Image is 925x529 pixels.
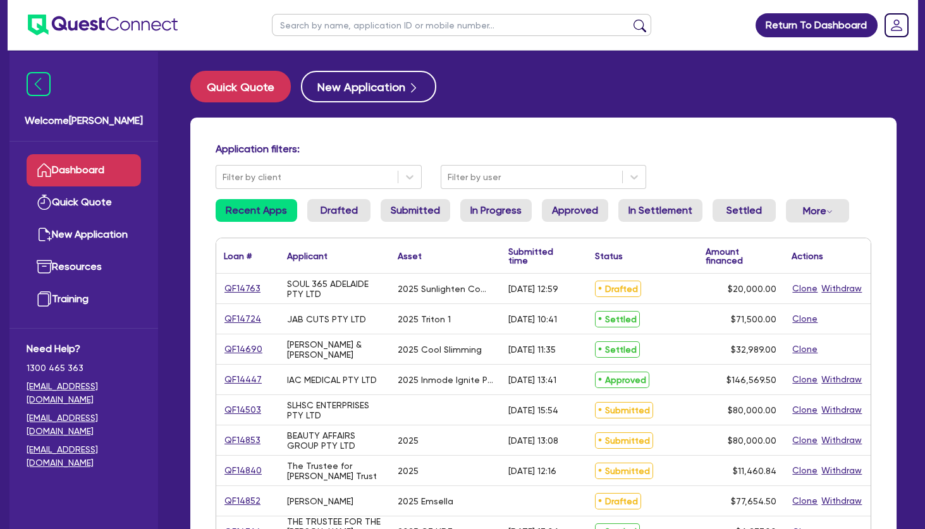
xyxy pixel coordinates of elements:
span: $71,500.00 [731,314,776,324]
span: $77,654.50 [731,496,776,506]
img: resources [37,259,52,274]
img: quest-connect-logo-blue [28,15,178,35]
img: training [37,291,52,307]
a: QF14724 [224,312,262,326]
a: Resources [27,251,141,283]
span: Settled [595,311,640,327]
a: In Progress [460,199,532,222]
div: Loan # [224,252,252,260]
a: Recent Apps [216,199,297,222]
button: Quick Quote [190,71,291,102]
div: SLHSC ENTERPRISES PTY LTD [287,400,383,420]
a: Settled [713,199,776,222]
span: Submitted [595,432,653,449]
a: Dropdown toggle [880,9,913,42]
a: Quick Quote [27,186,141,219]
div: [PERSON_NAME] & [PERSON_NAME] [287,339,383,360]
a: Drafted [307,199,371,222]
div: IAC MEDICAL PTY LTD [287,375,377,385]
a: QF14840 [224,463,262,478]
span: Drafted [595,493,641,509]
div: Asset [398,252,422,260]
a: QF14852 [224,494,261,508]
span: Drafted [595,281,641,297]
div: 2025 Sunlighten Community Sauna [398,284,493,294]
div: [DATE] 13:08 [508,435,558,446]
button: Clone [792,494,818,508]
div: [PERSON_NAME] [287,496,353,506]
div: 2025 Inmode Ignite Platform [398,375,493,385]
button: New Application [301,71,436,102]
span: Approved [595,372,649,388]
a: Dashboard [27,154,141,186]
img: icon-menu-close [27,72,51,96]
span: Welcome [PERSON_NAME] [25,113,143,128]
h4: Application filters: [216,143,871,155]
div: [DATE] 10:41 [508,314,557,324]
button: Clone [792,372,818,387]
button: Clone [792,433,818,447]
input: Search by name, application ID or mobile number... [272,14,651,36]
a: [EMAIL_ADDRESS][DOMAIN_NAME] [27,380,141,406]
span: $20,000.00 [728,284,776,294]
a: In Settlement [618,199,702,222]
span: $80,000.00 [728,435,776,446]
div: Actions [792,252,823,260]
div: The Trustee for [PERSON_NAME] Trust [287,461,383,481]
a: Quick Quote [190,71,301,102]
div: 2025 [398,466,419,476]
div: Applicant [287,252,328,260]
button: Dropdown toggle [786,199,849,222]
span: 1300 465 363 [27,362,141,375]
span: Need Help? [27,341,141,356]
div: [DATE] 15:54 [508,405,558,415]
div: 2025 Emsella [398,496,453,506]
span: Settled [595,341,640,358]
span: $32,989.00 [731,344,776,355]
a: Approved [542,199,608,222]
div: SOUL 365 ADELAIDE PTY LTD [287,279,383,299]
button: Withdraw [821,372,862,387]
a: QF14447 [224,372,262,387]
a: QF14690 [224,342,263,356]
a: QF14853 [224,433,261,447]
a: [EMAIL_ADDRESS][DOMAIN_NAME] [27,411,141,438]
div: [DATE] 13:41 [508,375,556,385]
div: 2025 Cool Slimming [398,344,482,355]
button: Clone [792,312,818,326]
div: Submitted time [508,247,568,265]
div: 2025 [398,435,419,446]
div: Amount financed [706,247,777,265]
a: Submitted [381,199,450,222]
div: [DATE] 12:59 [508,284,558,294]
button: Withdraw [821,433,862,447]
a: QF14503 [224,403,262,417]
span: $80,000.00 [728,405,776,415]
button: Clone [792,463,818,478]
a: [EMAIL_ADDRESS][DOMAIN_NAME] [27,443,141,470]
button: Withdraw [821,494,862,508]
button: Clone [792,342,818,356]
button: Withdraw [821,463,862,478]
a: Return To Dashboard [756,13,878,37]
a: QF14763 [224,281,261,296]
img: quick-quote [37,195,52,210]
button: Clone [792,403,818,417]
div: [DATE] 12:16 [508,466,556,476]
a: Training [27,283,141,315]
button: Withdraw [821,403,862,417]
a: New Application [27,219,141,251]
span: Submitted [595,463,653,479]
div: 2025 Triton 1 [398,314,451,324]
div: Status [595,252,623,260]
span: $11,460.84 [733,466,776,476]
span: Submitted [595,402,653,418]
button: Clone [792,281,818,296]
button: Withdraw [821,281,862,296]
img: new-application [37,227,52,242]
div: JAB CUTS PTY LTD [287,314,366,324]
span: $146,569.50 [726,375,776,385]
div: BEAUTY AFFAIRS GROUP PTY LTD [287,430,383,451]
div: [DATE] 11:35 [508,344,556,355]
